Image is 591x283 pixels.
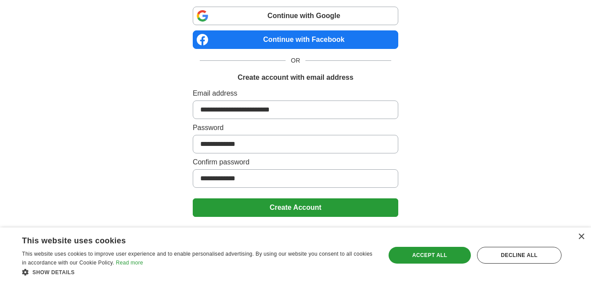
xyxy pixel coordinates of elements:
div: Close [578,234,584,240]
h1: Create account with email address [238,72,353,83]
a: Read more, opens a new window [116,260,143,266]
a: Continue with Facebook [193,30,398,49]
div: This website uses cookies [22,233,352,246]
div: Show details [22,268,374,276]
div: Decline all [477,247,562,264]
a: Continue with Google [193,7,398,25]
label: Confirm password [193,157,398,168]
div: Accept all [389,247,471,264]
span: OR [286,56,305,65]
span: This website uses cookies to improve user experience and to enable personalised advertising. By u... [22,251,372,266]
button: Create Account [193,198,398,217]
span: Show details [33,269,75,276]
label: Password [193,123,398,133]
label: Email address [193,88,398,99]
